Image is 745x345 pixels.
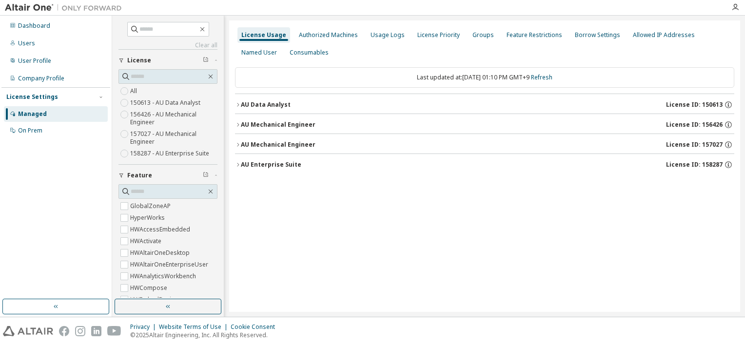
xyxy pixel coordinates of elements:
[235,114,734,135] button: AU Mechanical EngineerLicense ID: 156426
[231,323,281,331] div: Cookie Consent
[118,41,217,49] a: Clear all
[91,326,101,336] img: linkedin.svg
[130,224,192,235] label: HWAccessEmbedded
[118,50,217,71] button: License
[472,31,494,39] div: Groups
[531,73,552,81] a: Refresh
[130,97,202,109] label: 150613 - AU Data Analyst
[130,259,210,270] label: HWAltairOneEnterpriseUser
[203,57,209,64] span: Clear filter
[666,161,723,169] span: License ID: 158287
[130,212,167,224] label: HyperWorks
[235,154,734,175] button: AU Enterprise SuiteLicense ID: 158287
[235,134,734,155] button: AU Mechanical EngineerLicense ID: 157027
[18,39,35,47] div: Users
[3,326,53,336] img: altair_logo.svg
[241,121,315,129] div: AU Mechanical Engineer
[241,161,301,169] div: AU Enterprise Suite
[118,165,217,186] button: Feature
[666,101,723,109] span: License ID: 150613
[130,85,139,97] label: All
[127,172,152,179] span: Feature
[130,323,159,331] div: Privacy
[290,49,329,57] div: Consumables
[241,141,315,149] div: AU Mechanical Engineer
[18,110,47,118] div: Managed
[235,67,734,88] div: Last updated at: [DATE] 01:10 PM GMT+9
[575,31,620,39] div: Borrow Settings
[130,331,281,339] p: © 2025 Altair Engineering, Inc. All Rights Reserved.
[241,101,291,109] div: AU Data Analyst
[130,128,217,148] label: 157027 - AU Mechanical Engineer
[507,31,562,39] div: Feature Restrictions
[417,31,460,39] div: License Priority
[59,326,69,336] img: facebook.svg
[18,75,64,82] div: Company Profile
[130,235,163,247] label: HWActivate
[130,200,173,212] label: GlobalZoneAP
[159,323,231,331] div: Website Terms of Use
[241,49,277,57] div: Named User
[107,326,121,336] img: youtube.svg
[130,282,169,294] label: HWCompose
[130,109,217,128] label: 156426 - AU Mechanical Engineer
[633,31,695,39] div: Allowed IP Addresses
[130,294,176,306] label: HWEmbedBasic
[241,31,286,39] div: License Usage
[299,31,358,39] div: Authorized Machines
[666,141,723,149] span: License ID: 157027
[75,326,85,336] img: instagram.svg
[130,148,211,159] label: 158287 - AU Enterprise Suite
[130,270,198,282] label: HWAnalyticsWorkbench
[130,247,192,259] label: HWAltairOneDesktop
[203,172,209,179] span: Clear filter
[6,93,58,101] div: License Settings
[5,3,127,13] img: Altair One
[18,57,51,65] div: User Profile
[235,94,734,115] button: AU Data AnalystLicense ID: 150613
[127,57,151,64] span: License
[371,31,405,39] div: Usage Logs
[18,127,42,134] div: On Prem
[666,121,723,129] span: License ID: 156426
[18,22,50,30] div: Dashboard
